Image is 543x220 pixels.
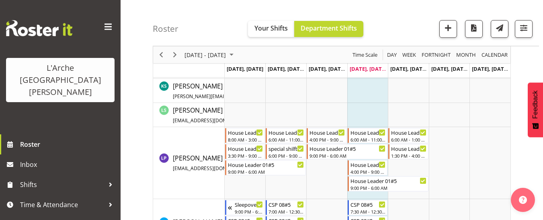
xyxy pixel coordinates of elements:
[235,200,263,208] div: Sleepover 08#05
[248,21,294,37] button: Your Shifts
[388,128,428,143] div: Lydia Peters"s event - House Leader 01#5 Begin From Friday, August 29, 2025 at 6:00:00 AM GMT+12:...
[390,65,427,72] span: [DATE], [DATE]
[228,160,304,169] div: House Leader 01#5
[350,160,386,169] div: House Leader 01#5
[350,169,386,175] div: 4:00 PM - 9:00 PM
[391,152,426,159] div: 1:30 PM - 4:00 PM
[515,20,533,38] button: Filter Shifts
[184,50,227,60] span: [DATE] - [DATE]
[268,128,304,136] div: House Leader 01#5
[154,46,168,63] div: Previous
[350,185,426,191] div: 9:00 PM - 6:00 AM
[173,154,285,172] span: [PERSON_NAME]
[266,128,306,143] div: Lydia Peters"s event - House Leader 01#5 Begin From Tuesday, August 26, 2025 at 6:00:00 AM GMT+12...
[266,200,306,215] div: Nena Barwell"s event - CSP 08#5 Begin From Tuesday, August 26, 2025 at 7:00:00 AM GMT+12:00 Ends ...
[228,128,263,136] div: House Leader 01#5
[309,152,385,159] div: 9:00 PM - 6:00 AM
[268,65,304,72] span: [DATE], [DATE]
[491,20,508,38] button: Send a list of all shifts for the selected filtered period to all rostered employees.
[301,24,357,33] span: Department Shifts
[225,128,265,143] div: Lydia Peters"s event - House Leader 01#5 Begin From Monday, August 25, 2025 at 8:00:00 AM GMT+12:...
[348,128,388,143] div: Lydia Peters"s event - House Leader 01#5 Begin From Thursday, August 28, 2025 at 6:00:00 AM GMT+1...
[183,50,237,60] button: August 25 - 31, 2025
[481,50,508,60] span: calendar
[391,136,426,143] div: 6:00 AM - 1:00 PM
[307,144,387,159] div: Lydia Peters"s event - House Leader 01#5 Begin From Wednesday, August 27, 2025 at 9:00:00 PM GMT+...
[268,208,304,215] div: 7:00 AM - 12:30 PM
[173,165,253,172] span: [EMAIL_ADDRESS][DOMAIN_NAME]
[465,20,483,38] button: Download a PDF of the roster according to the set date range.
[348,200,388,215] div: Nena Barwell"s event - CSP 08#5 Begin From Thursday, August 28, 2025 at 7:30:00 AM GMT+12:00 Ends...
[225,160,306,175] div: Lydia Peters"s event - House Leader 01#5 Begin From Monday, August 25, 2025 at 9:00:00 PM GMT+12:...
[472,65,508,72] span: [DATE], [DATE]
[228,144,263,152] div: House Leader 01#5
[153,24,178,33] h4: Roster
[350,136,386,143] div: 6:00 AM - 11:00 AM
[168,46,182,63] div: Next
[402,50,417,60] span: Week
[153,127,225,199] td: Lydia Peters resource
[14,62,107,98] div: L'Arche [GEOGRAPHIC_DATA][PERSON_NAME]
[350,128,386,136] div: House Leader 01#5
[348,160,388,175] div: Lydia Peters"s event - House Leader 01#5 Begin From Thursday, August 28, 2025 at 4:00:00 PM GMT+1...
[431,65,468,72] span: [DATE], [DATE]
[294,21,363,37] button: Department Shifts
[455,50,477,60] span: Month
[235,208,263,215] div: 9:00 PM - 6:00 AM
[350,208,386,215] div: 7:30 AM - 12:30 PM
[309,65,345,72] span: [DATE], [DATE]
[401,50,418,60] button: Timeline Week
[519,196,527,204] img: help-xxl-2.png
[225,200,265,215] div: Nena Barwell"s event - Sleepover 08#05 Begin From Sunday, August 24, 2025 at 9:00:00 PM GMT+12:00...
[6,20,72,36] img: Rosterit website logo
[455,50,477,60] button: Timeline Month
[173,117,253,124] span: [EMAIL_ADDRESS][DOMAIN_NAME]
[350,65,386,72] span: [DATE], [DATE]
[173,82,323,100] span: [PERSON_NAME]
[350,200,386,208] div: CSP 08#5
[391,128,426,136] div: House Leader 01#5
[309,144,385,152] div: House Leader 01#5
[170,50,180,60] button: Next
[352,50,378,60] span: Time Scale
[228,169,304,175] div: 9:00 PM - 6:00 AM
[228,152,263,159] div: 3:30 PM - 9:00 PM
[388,144,428,159] div: Lydia Peters"s event - House Leader 01#5 Begin From Friday, August 29, 2025 at 1:30:00 PM GMT+12:...
[351,50,379,60] button: Time Scale
[532,90,539,119] span: Feedback
[173,153,285,173] a: [PERSON_NAME][EMAIL_ADDRESS][DOMAIN_NAME]
[386,50,398,60] span: Day
[309,128,345,136] div: House Leader 01#5
[20,158,117,171] span: Inbox
[348,176,428,191] div: Lydia Peters"s event - House Leader 01#5 Begin From Thursday, August 28, 2025 at 9:00:00 PM GMT+1...
[173,81,323,101] a: [PERSON_NAME][PERSON_NAME][EMAIL_ADDRESS][DOMAIN_NAME]
[153,79,225,103] td: Katherine Shaw resource
[173,93,291,100] span: [PERSON_NAME][EMAIL_ADDRESS][DOMAIN_NAME]
[528,82,543,137] button: Feedback - Show survey
[20,179,105,191] span: Shifts
[350,177,426,185] div: House Leader 01#5
[153,103,225,127] td: Leanne Smith resource
[227,65,263,72] span: [DATE], [DATE]
[173,106,285,124] span: [PERSON_NAME]
[228,136,263,143] div: 8:00 AM - 3:00 PM
[268,136,304,143] div: 6:00 AM - 11:00 AM
[156,50,167,60] button: Previous
[307,128,347,143] div: Lydia Peters"s event - House Leader 01#5 Begin From Wednesday, August 27, 2025 at 4:00:00 PM GMT+...
[268,152,304,159] div: 6:00 PM - 9:00 PM
[225,144,265,159] div: Lydia Peters"s event - House Leader 01#5 Begin From Monday, August 25, 2025 at 3:30:00 PM GMT+12:...
[480,50,509,60] button: Month
[268,144,304,152] div: special shilft#20
[266,144,306,159] div: Lydia Peters"s event - special shilft#20 Begin From Tuesday, August 26, 2025 at 6:00:00 PM GMT+12...
[309,136,345,143] div: 4:00 PM - 9:00 PM
[20,138,117,150] span: Roster
[420,50,452,60] button: Fortnight
[254,24,288,33] span: Your Shifts
[268,200,304,208] div: CSP 08#5
[439,20,457,38] button: Add a new shift
[20,199,105,211] span: Time & Attendance
[386,50,398,60] button: Timeline Day
[173,105,285,125] a: [PERSON_NAME][EMAIL_ADDRESS][DOMAIN_NAME]
[391,144,426,152] div: House Leader 01#5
